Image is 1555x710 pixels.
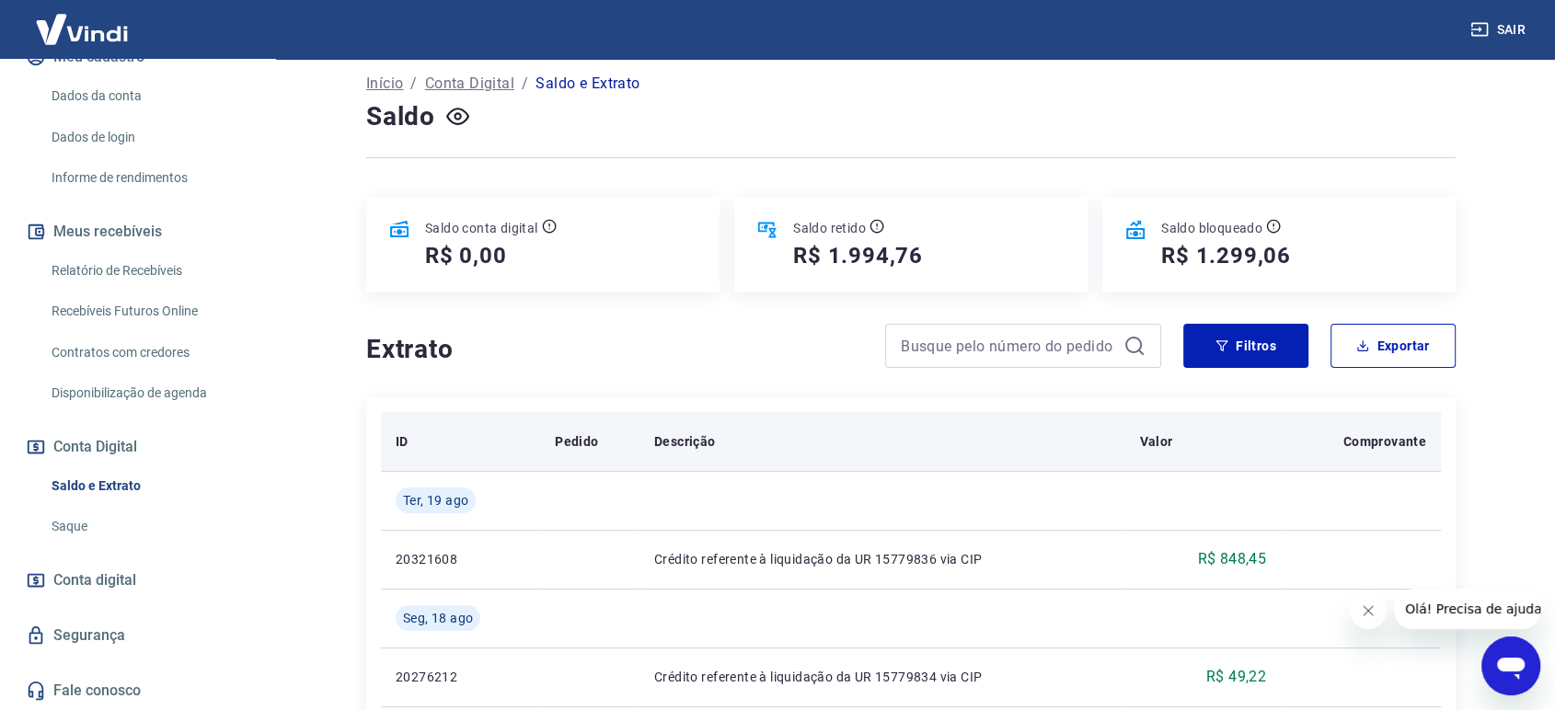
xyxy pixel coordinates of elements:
[793,219,866,237] p: Saldo retido
[396,432,409,451] p: ID
[396,668,525,686] p: 20276212
[396,550,525,568] p: 20321608
[1161,241,1291,270] h5: R$ 1.299,06
[1343,432,1426,451] p: Comprovante
[555,432,598,451] p: Pedido
[536,73,639,95] p: Saldo e Extrato
[44,292,253,330] a: Recebíveis Futuros Online
[44,77,253,115] a: Dados da conta
[425,73,514,95] a: Conta Digital
[793,241,923,270] h5: R$ 1.994,76
[11,13,155,28] span: Olá! Precisa de ajuda?
[1161,219,1262,237] p: Saldo bloqueado
[366,331,863,368] h4: Extrato
[44,508,253,545] a: Saque
[403,609,473,627] span: Seg, 18 ago
[22,560,253,601] a: Conta digital
[522,73,528,95] p: /
[44,159,253,197] a: Informe de rendimentos
[410,73,417,95] p: /
[44,334,253,372] a: Contratos com credores
[44,119,253,156] a: Dados de login
[1197,548,1266,570] p: R$ 848,45
[901,332,1116,360] input: Busque pelo número do pedido
[1394,589,1540,629] iframe: Mensagem da empresa
[654,550,1110,568] p: Crédito referente à liquidação da UR 15779836 via CIP
[22,615,253,656] a: Segurança
[1350,592,1387,629] iframe: Fechar mensagem
[22,212,253,252] button: Meus recebíveis
[1206,666,1266,688] p: R$ 49,22
[366,73,403,95] a: Início
[44,467,253,505] a: Saldo e Extrato
[22,427,253,467] button: Conta Digital
[425,241,507,270] h5: R$ 0,00
[1481,636,1540,695] iframe: Botão para abrir a janela de mensagens
[44,252,253,290] a: Relatório de Recebíveis
[1330,324,1456,368] button: Exportar
[403,491,468,510] span: Ter, 19 ago
[1183,324,1308,368] button: Filtros
[654,432,716,451] p: Descrição
[654,668,1110,686] p: Crédito referente à liquidação da UR 15779834 via CIP
[44,374,253,412] a: Disponibilização de agenda
[22,1,142,57] img: Vindi
[425,219,538,237] p: Saldo conta digital
[53,567,136,593] span: Conta digital
[1139,432,1172,451] p: Valor
[366,98,435,135] h4: Saldo
[1467,13,1533,47] button: Sair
